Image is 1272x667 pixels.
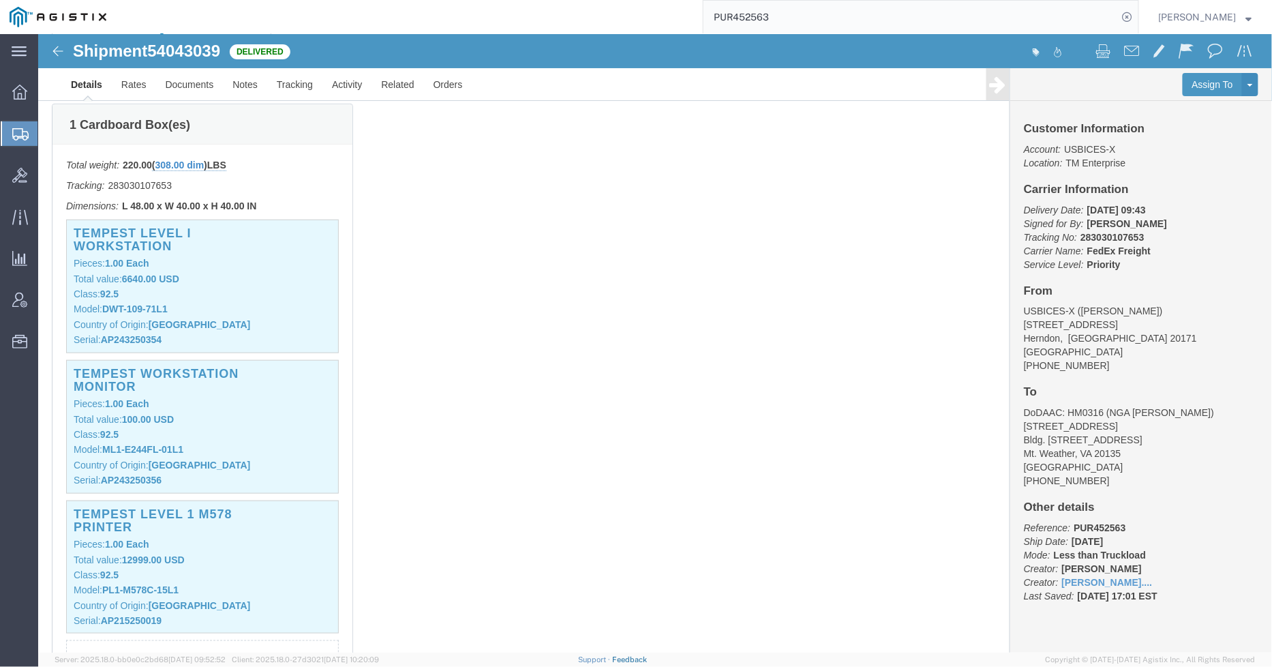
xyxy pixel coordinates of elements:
button: [PERSON_NAME] [1158,9,1253,25]
a: Support [578,655,612,664]
span: [DATE] 10:20:09 [324,655,379,664]
span: Copyright © [DATE]-[DATE] Agistix Inc., All Rights Reserved [1046,654,1256,666]
input: Search for shipment number, reference number [703,1,1118,33]
span: Andrew Wacyra [1159,10,1237,25]
span: Server: 2025.18.0-bb0e0c2bd68 [55,655,226,664]
iframe: FS Legacy Container [38,34,1272,653]
span: [DATE] 09:52:52 [168,655,226,664]
a: Feedback [612,655,647,664]
img: logo [10,7,106,27]
span: Client: 2025.18.0-27d3021 [232,655,379,664]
